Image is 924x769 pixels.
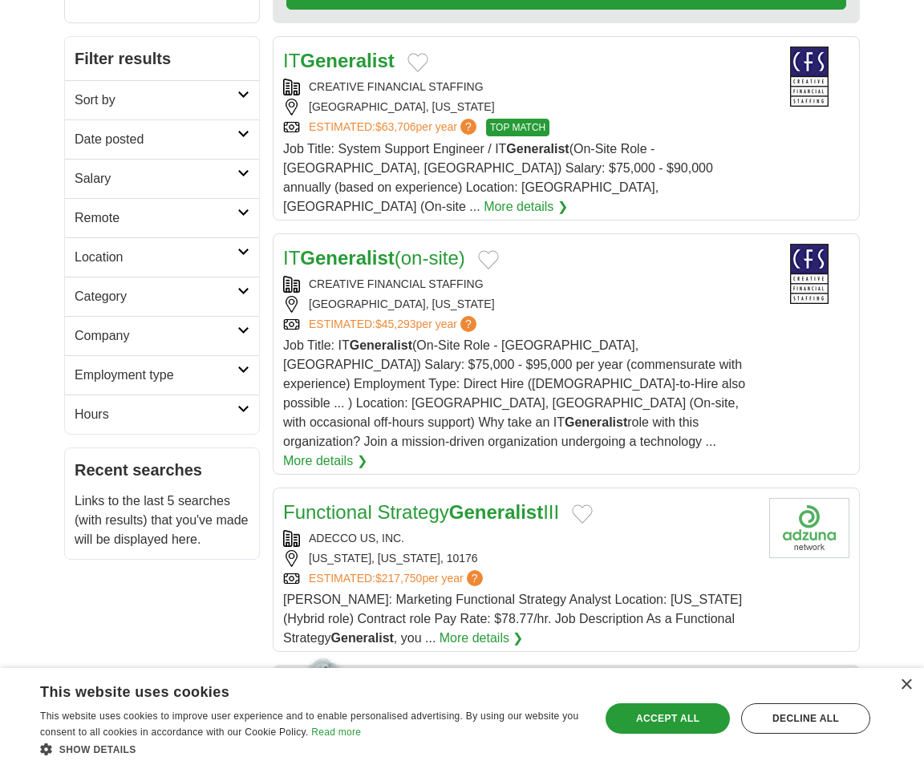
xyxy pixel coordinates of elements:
[300,50,394,71] strong: Generalist
[565,415,627,429] strong: Generalist
[65,198,259,237] a: Remote
[331,631,394,645] strong: Generalist
[283,296,756,313] div: [GEOGRAPHIC_DATA], [US_STATE]
[375,120,416,133] span: $63,706
[309,119,480,136] a: ESTIMATED:$63,706per year?
[484,197,568,217] a: More details ❯
[283,247,465,269] a: ITGeneralist(on-site)
[75,405,237,424] h2: Hours
[283,50,395,71] a: ITGeneralist
[460,119,476,135] span: ?
[769,498,849,558] img: Company logo
[506,142,569,156] strong: Generalist
[283,593,742,645] span: [PERSON_NAME]: Marketing Functional Strategy Analyst Location: [US_STATE] (Hybrid role) Contract ...
[75,91,237,110] h2: Sort by
[40,710,578,738] span: This website uses cookies to improve user experience and to enable personalised advertising. By u...
[75,130,237,149] h2: Date posted
[375,572,422,585] span: $217,750
[65,119,259,159] a: Date posted
[606,703,730,734] div: Accept all
[350,338,412,352] strong: Generalist
[75,287,237,306] h2: Category
[769,47,849,107] img: Creative Financial Staffing logo
[279,656,357,720] img: apply-iq-scientist.png
[65,80,259,119] a: Sort by
[65,37,259,80] h2: Filter results
[572,504,593,524] button: Add to favorite jobs
[40,678,543,702] div: This website uses cookies
[75,492,249,549] p: Links to the last 5 searches (with results) that you've made will be displayed here.
[309,80,484,93] a: CREATIVE FINANCIAL STAFFING
[65,395,259,434] a: Hours
[59,744,136,755] span: Show details
[75,208,237,228] h2: Remote
[40,741,583,757] div: Show details
[283,451,367,471] a: More details ❯
[75,458,249,482] h2: Recent searches
[467,570,483,586] span: ?
[283,99,756,115] div: [GEOGRAPHIC_DATA], [US_STATE]
[75,169,237,188] h2: Salary
[283,530,756,547] div: ADECCO US, INC.
[440,629,524,648] a: More details ❯
[65,159,259,198] a: Salary
[900,679,912,691] div: Close
[75,248,237,267] h2: Location
[283,501,559,523] a: Functional StrategyGeneralistIII
[283,338,745,448] span: Job Title: IT (On-Site Role - [GEOGRAPHIC_DATA], [GEOGRAPHIC_DATA]) Salary: $75,000 - $95,000 per...
[478,250,499,269] button: Add to favorite jobs
[65,277,259,316] a: Category
[375,318,416,330] span: $45,293
[65,237,259,277] a: Location
[311,727,361,738] a: Read more, opens a new window
[309,570,486,587] a: ESTIMATED:$217,750per year?
[75,326,237,346] h2: Company
[65,355,259,395] a: Employment type
[449,501,543,523] strong: Generalist
[741,703,870,734] div: Decline all
[309,316,480,333] a: ESTIMATED:$45,293per year?
[283,550,756,567] div: [US_STATE], [US_STATE], 10176
[65,316,259,355] a: Company
[300,247,394,269] strong: Generalist
[486,119,549,136] span: TOP MATCH
[769,244,849,304] img: Creative Financial Staffing logo
[283,142,713,213] span: Job Title: System Support Engineer / IT (On-Site Role - [GEOGRAPHIC_DATA], [GEOGRAPHIC_DATA]) Sal...
[407,53,428,72] button: Add to favorite jobs
[309,277,484,290] a: CREATIVE FINANCIAL STAFFING
[460,316,476,332] span: ?
[75,366,237,385] h2: Employment type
